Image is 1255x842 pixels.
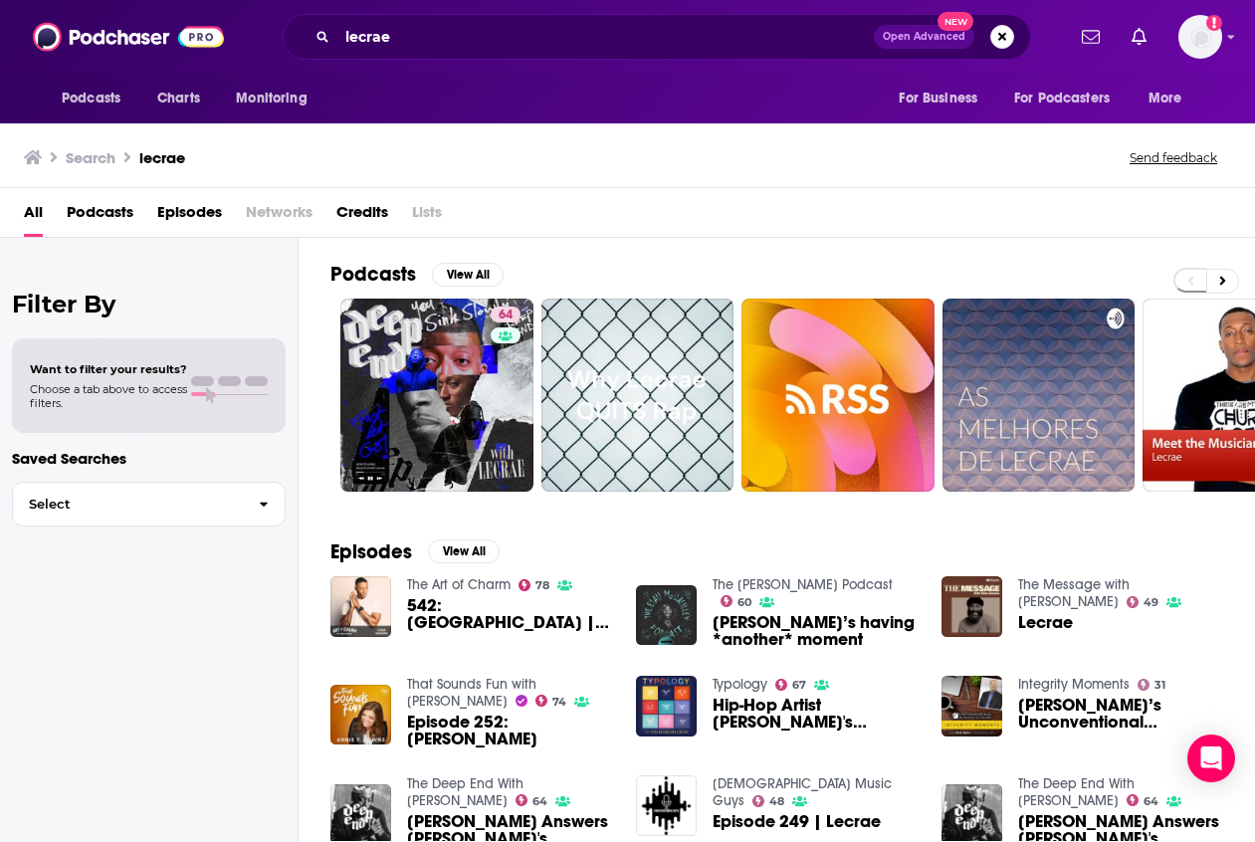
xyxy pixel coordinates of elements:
a: All [24,196,43,237]
span: 31 [1154,681,1165,690]
a: Episode 252: Lecrae [330,685,391,745]
h2: Episodes [330,539,412,564]
a: Episode 249 | Lecrae [713,813,881,830]
button: View All [428,539,500,563]
div: Search podcasts, credits, & more... [283,14,1031,60]
a: Episode 252: Lecrae [407,714,612,747]
span: For Business [899,85,977,112]
button: Send feedback [1124,149,1223,166]
a: The Deep End With Lecrae [1018,775,1135,809]
a: 74 [535,695,567,707]
a: 49 [1127,596,1159,608]
span: 64 [532,797,547,806]
img: User Profile [1178,15,1222,59]
h3: lecrae [139,148,185,167]
button: open menu [222,80,332,117]
a: Lecrae’s having *another* moment [713,614,918,648]
a: Lecrae [941,576,1002,637]
a: Podchaser - Follow, Share and Rate Podcasts [33,18,224,56]
span: Select [13,498,243,511]
a: 542: Lecrae | Unashamed [407,597,612,631]
img: Episode 249 | Lecrae [636,775,697,836]
div: Open Intercom Messenger [1187,735,1235,782]
img: Lecrae’s having *another* moment [636,585,697,646]
input: Search podcasts, credits, & more... [337,21,874,53]
h2: Filter By [12,290,286,318]
button: Show profile menu [1178,15,1222,59]
span: Charts [157,85,200,112]
a: 64 [1127,794,1159,806]
span: [PERSON_NAME]’s Unconventional Approach [1018,697,1223,731]
a: 48 [752,795,785,807]
a: 64 [516,794,548,806]
button: open menu [1135,80,1207,117]
a: Credits [336,196,388,237]
span: 78 [535,581,549,590]
span: Choose a tab above to access filters. [30,382,187,410]
a: The Art of Charm [407,576,511,593]
span: Episode 252: [PERSON_NAME] [407,714,612,747]
a: Christian Music Guys [713,775,892,809]
button: open menu [885,80,1002,117]
a: Integrity Moments [1018,676,1130,693]
span: 64 [1144,797,1158,806]
span: 64 [499,306,513,325]
span: More [1149,85,1182,112]
a: 60 [721,595,752,607]
span: Open Advanced [883,32,965,42]
span: Networks [246,196,313,237]
a: Lecrae’s Unconventional Approach [1018,697,1223,731]
a: Hip-Hop Artist Lecrae's Restoration through Authenticity [713,697,918,731]
img: Hip-Hop Artist Lecrae's Restoration through Authenticity [636,676,697,737]
span: Lists [412,196,442,237]
a: Lecrae [1018,614,1073,631]
span: Monitoring [236,85,307,112]
a: 31 [1138,679,1166,691]
a: Podcasts [67,196,133,237]
a: Show notifications dropdown [1074,20,1108,54]
button: open menu [48,80,146,117]
button: open menu [1001,80,1139,117]
button: Select [12,482,286,526]
span: 60 [737,598,751,607]
p: Saved Searches [12,449,286,468]
a: Charts [144,80,212,117]
span: 48 [769,797,784,806]
a: That Sounds Fun with Annie F. Downs [407,676,536,710]
a: PodcastsView All [330,262,504,287]
span: 49 [1144,598,1158,607]
span: For Podcasters [1014,85,1110,112]
span: Logged in as shcarlos [1178,15,1222,59]
span: [PERSON_NAME]’s having *another* moment [713,614,918,648]
a: 64 [491,307,521,322]
img: Lecrae’s Unconventional Approach [941,676,1002,737]
a: EpisodesView All [330,539,500,564]
a: Episodes [157,196,222,237]
span: Hip-Hop Artist [PERSON_NAME]'s Restoration through Authenticity [713,697,918,731]
span: 67 [792,681,806,690]
svg: Add a profile image [1206,15,1222,31]
a: The Deep End With Lecrae [407,775,523,809]
span: 542: [GEOGRAPHIC_DATA] | [GEOGRAPHIC_DATA] [407,597,612,631]
a: The Esau McCaulley Podcast [713,576,893,593]
span: 74 [552,698,566,707]
h2: Podcasts [330,262,416,287]
img: 542: Lecrae | Unashamed [330,576,391,637]
span: Want to filter your results? [30,362,187,376]
a: Show notifications dropdown [1124,20,1154,54]
button: View All [432,263,504,287]
a: The Message with Ebro Darden [1018,576,1130,610]
a: 78 [519,579,550,591]
span: New [938,12,973,31]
